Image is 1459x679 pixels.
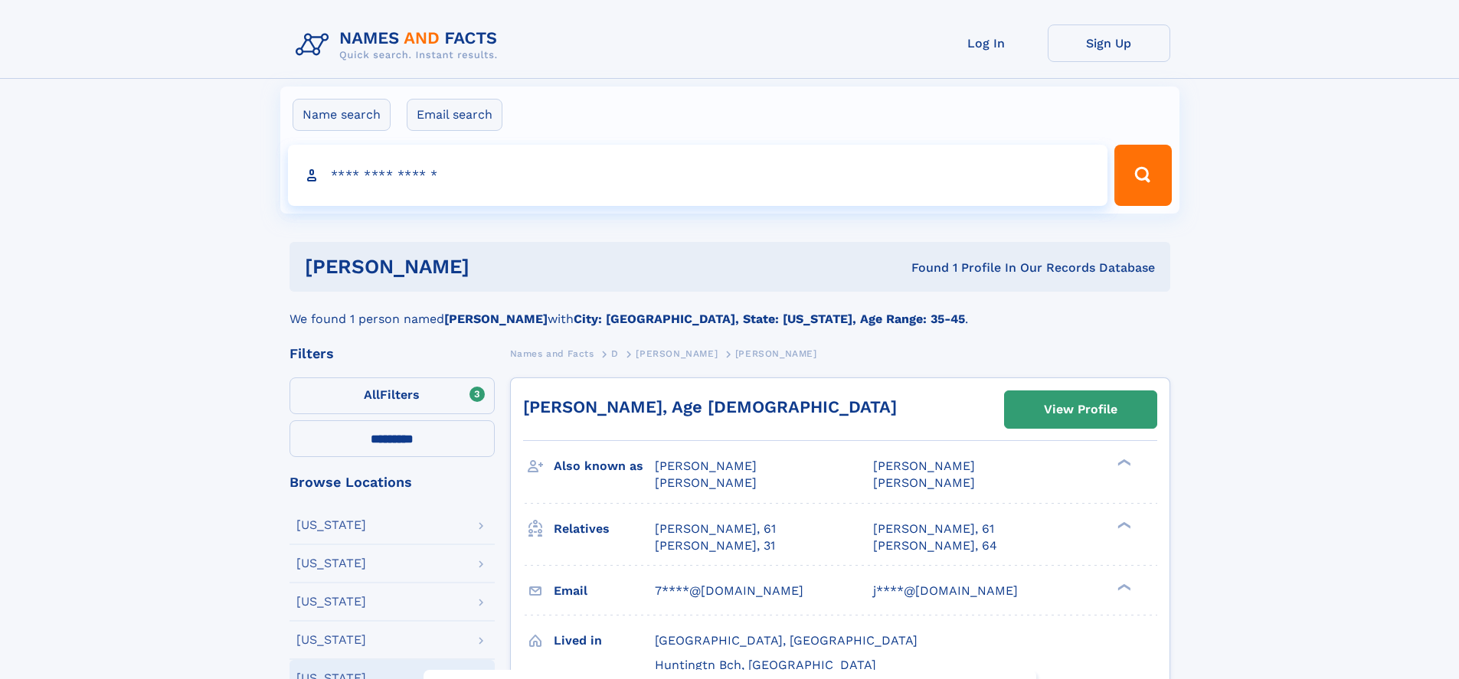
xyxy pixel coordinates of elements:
[554,578,655,604] h3: Email
[296,557,366,570] div: [US_STATE]
[290,377,495,414] label: Filters
[1114,582,1132,592] div: ❯
[735,348,817,359] span: [PERSON_NAME]
[1114,458,1132,468] div: ❯
[296,596,366,608] div: [US_STATE]
[444,312,548,326] b: [PERSON_NAME]
[296,634,366,646] div: [US_STATE]
[655,537,775,554] a: [PERSON_NAME], 31
[293,99,391,131] label: Name search
[1044,392,1117,427] div: View Profile
[636,344,718,363] a: [PERSON_NAME]
[873,521,994,537] a: [PERSON_NAME], 61
[554,628,655,654] h3: Lived in
[407,99,502,131] label: Email search
[873,459,975,473] span: [PERSON_NAME]
[296,519,366,531] div: [US_STATE]
[554,453,655,479] h3: Also known as
[574,312,965,326] b: City: [GEOGRAPHIC_DATA], State: [US_STATE], Age Range: 35-45
[655,475,757,490] span: [PERSON_NAME]
[305,257,691,276] h1: [PERSON_NAME]
[611,348,619,359] span: D
[1005,391,1156,428] a: View Profile
[873,537,997,554] a: [PERSON_NAME], 64
[655,633,918,648] span: [GEOGRAPHIC_DATA], [GEOGRAPHIC_DATA]
[655,658,876,672] span: Huntingtn Bch, [GEOGRAPHIC_DATA]
[288,145,1108,206] input: search input
[290,347,495,361] div: Filters
[655,459,757,473] span: [PERSON_NAME]
[364,387,380,402] span: All
[290,292,1170,328] div: We found 1 person named with .
[636,348,718,359] span: [PERSON_NAME]
[290,24,510,66] img: Logo Names and Facts
[655,521,776,537] a: [PERSON_NAME], 61
[290,475,495,489] div: Browse Locations
[690,260,1155,276] div: Found 1 Profile In Our Records Database
[873,475,975,490] span: [PERSON_NAME]
[1048,24,1170,62] a: Sign Up
[523,397,897,416] a: [PERSON_NAME], Age [DEMOGRAPHIC_DATA]
[611,344,619,363] a: D
[1114,520,1132,530] div: ❯
[925,24,1048,62] a: Log In
[554,516,655,542] h3: Relatives
[1114,145,1171,206] button: Search Button
[510,344,594,363] a: Names and Facts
